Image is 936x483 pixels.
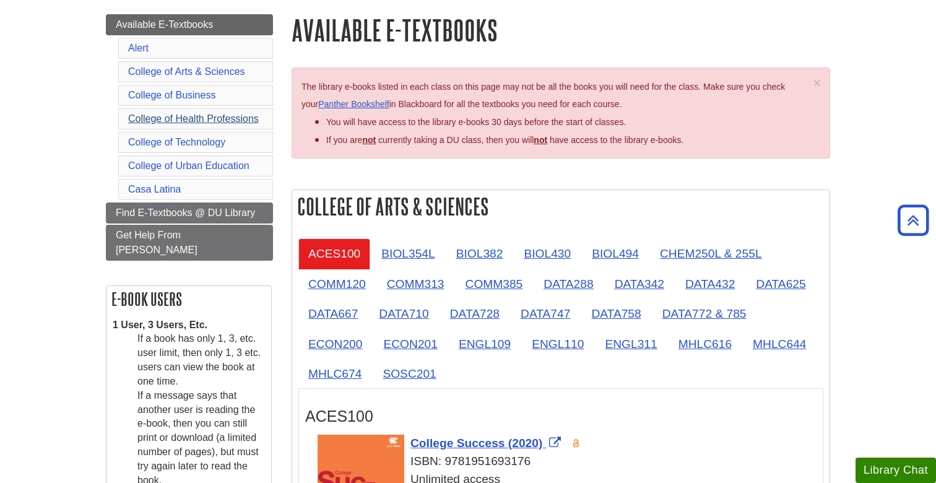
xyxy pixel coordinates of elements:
span: College Success (2020) [410,437,542,450]
span: If you are currently taking a DU class, then you will have access to the library e-books. [326,135,683,145]
a: DATA747 [511,298,580,329]
a: DATA758 [581,298,651,329]
a: MHLC616 [669,329,742,359]
u: not [534,135,547,145]
a: COMM385 [456,269,533,299]
a: College of Health Professions [128,113,259,124]
a: DATA288 [534,269,603,299]
a: BIOL494 [582,238,649,269]
a: ECON200 [298,329,372,359]
h3: ACES100 [305,407,817,425]
a: Link opens in new window [410,437,564,450]
button: Close [813,76,821,89]
a: SOSC201 [373,359,446,389]
a: COMM120 [298,269,376,299]
a: ACES100 [298,238,370,269]
a: MHLC644 [743,329,816,359]
a: DATA342 [605,269,674,299]
a: Casa Latina [128,184,181,194]
span: Find E-Textbooks @ DU Library [116,207,255,218]
a: DATA432 [675,269,745,299]
a: BIOL430 [514,238,581,269]
span: You will have access to the library e-books 30 days before the start of classes. [326,117,626,127]
a: Back to Top [893,212,933,228]
a: COMM313 [377,269,454,299]
a: College of Technology [128,137,225,147]
a: ENGL109 [449,329,521,359]
strong: not [362,135,376,145]
div: ISBN: 9781951693176 [318,453,817,471]
a: Find E-Textbooks @ DU Library [106,202,273,224]
a: College of Urban Education [128,160,249,171]
a: Get Help From [PERSON_NAME] [106,225,273,261]
span: The library e-books listed in each class on this page may not be all the books you will need for ... [301,82,785,110]
a: College of Arts & Sciences [128,66,245,77]
a: Available E-Textbooks [106,14,273,35]
a: DATA625 [746,269,815,299]
a: DATA728 [440,298,509,329]
span: × [813,76,821,90]
h1: Available E-Textbooks [292,14,830,46]
a: ENGL311 [595,329,667,359]
button: Library Chat [856,458,936,483]
a: DATA772 & 785 [652,298,756,329]
a: Alert [128,43,149,53]
a: DATA667 [298,298,368,329]
a: BIOL382 [446,238,513,269]
a: MHLC674 [298,359,371,389]
a: ECON201 [373,329,447,359]
span: Get Help From [PERSON_NAME] [116,230,197,255]
a: DATA710 [369,298,438,329]
a: College of Business [128,90,215,100]
a: BIOL354L [371,238,444,269]
a: CHEM250L & 255L [650,238,772,269]
dt: 1 User, 3 Users, Etc. [113,318,265,333]
h2: College of Arts & Sciences [292,190,830,223]
img: Open Access [571,438,581,448]
span: Available E-Textbooks [116,19,213,30]
a: Panther Bookshelf [318,99,389,109]
a: ENGL110 [522,329,594,359]
h2: E-book Users [106,286,271,312]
